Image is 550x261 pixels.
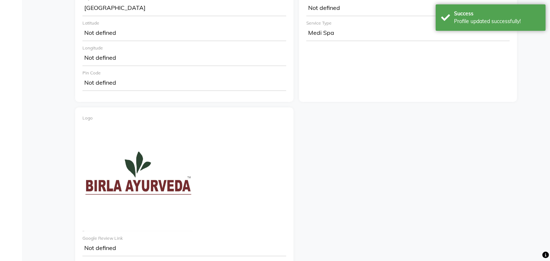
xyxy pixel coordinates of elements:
div: Not defined [82,242,286,256]
div: Service Type [306,20,510,26]
div: Profile updated successfully! [454,18,540,25]
div: Google Review Link [82,235,286,242]
img: file_1724414640178.jpg [84,123,192,231]
div: Not defined [306,1,510,16]
div: Not defined [82,51,286,66]
div: Pin Code [82,70,286,76]
div: Medi Spa [306,26,510,41]
div: Not defined [82,76,286,91]
div: [GEOGRAPHIC_DATA] [82,1,286,16]
div: Not defined [82,26,286,41]
div: Latitude [82,20,286,26]
div: Logo [82,115,286,121]
div: Success [454,10,540,18]
div: Longitude [82,45,286,51]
